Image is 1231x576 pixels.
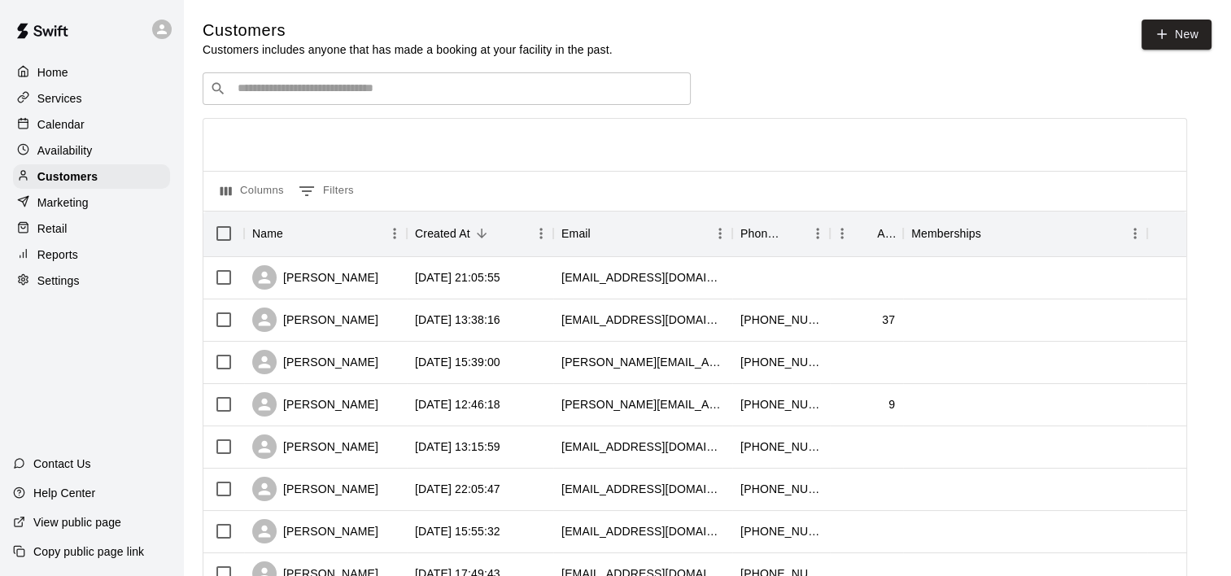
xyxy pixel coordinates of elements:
a: Reports [13,242,170,267]
div: +17049990743 [740,439,822,455]
div: 9 [888,396,895,412]
a: Customers [13,164,170,189]
button: Sort [783,222,805,245]
div: [PERSON_NAME] [252,392,378,417]
div: [PERSON_NAME] [252,308,378,332]
button: Menu [1123,221,1147,246]
div: seth@unlimitedreps.com [561,354,724,370]
div: melissa.j.hurley@gmail.com [561,396,724,412]
div: 2025-08-08 13:15:59 [415,439,500,455]
div: Memberships [911,211,981,256]
h5: Customers [203,20,613,41]
div: 2025-08-12 13:38:16 [415,312,500,328]
button: Sort [283,222,306,245]
button: Menu [382,221,407,246]
div: 2025-08-11 12:46:18 [415,396,500,412]
div: Memberships [903,211,1147,256]
div: +17048070337 [740,354,822,370]
div: 2025-07-27 15:55:32 [415,523,500,539]
div: 2025-08-11 15:39:00 [415,354,500,370]
button: Show filters [295,178,358,204]
p: Services [37,90,82,107]
div: 37 [882,312,895,328]
button: Select columns [216,178,288,204]
a: Availability [13,138,170,163]
div: +19196912510 [740,396,822,412]
button: Sort [470,222,493,245]
button: Sort [981,222,1004,245]
div: Age [830,211,903,256]
a: Services [13,86,170,111]
p: Reports [37,247,78,263]
p: Calendar [37,116,85,133]
p: Availability [37,142,93,159]
button: Menu [529,221,553,246]
button: Menu [708,221,732,246]
p: Settings [37,273,80,289]
a: Calendar [13,112,170,137]
div: [PERSON_NAME] [252,350,378,374]
div: +17043011285 [740,312,822,328]
a: Retail [13,216,170,241]
p: Copy public page link [33,543,144,560]
div: mkirchner@eagleonline.net [561,312,724,328]
p: View public page [33,514,121,530]
div: 2025-08-03 22:05:47 [415,481,500,497]
div: Name [252,211,283,256]
div: Name [244,211,407,256]
div: Phone Number [740,211,783,256]
button: Sort [854,222,877,245]
div: [PERSON_NAME] [252,519,378,543]
p: Help Center [33,485,95,501]
div: [PERSON_NAME] [252,434,378,459]
a: Home [13,60,170,85]
div: Search customers by name or email [203,72,691,105]
p: Contact Us [33,456,91,472]
button: Menu [805,221,830,246]
p: Home [37,64,68,81]
p: Retail [37,220,68,237]
div: Age [877,211,895,256]
a: New [1142,20,1211,50]
div: Email [553,211,732,256]
p: Customers [37,168,98,185]
div: giannirusso17@gmail.com [561,523,724,539]
div: [PERSON_NAME] [252,265,378,290]
div: +18474090548 [740,523,822,539]
div: [PERSON_NAME] [252,477,378,501]
button: Sort [591,222,613,245]
div: sholloman@gmail.com [561,269,724,286]
div: Created At [415,211,470,256]
a: Marketing [13,190,170,215]
div: ryanlrullo@gmail.com [561,439,724,455]
div: Phone Number [732,211,830,256]
div: camolucky11@gmail.com [561,481,724,497]
div: Created At [407,211,553,256]
div: Email [561,211,591,256]
a: Settings [13,268,170,293]
p: Customers includes anyone that has made a booking at your facility in the past. [203,41,613,58]
button: Menu [830,221,854,246]
p: Marketing [37,194,89,211]
div: +19802391608 [740,481,822,497]
div: 2025-08-12 21:05:55 [415,269,500,286]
